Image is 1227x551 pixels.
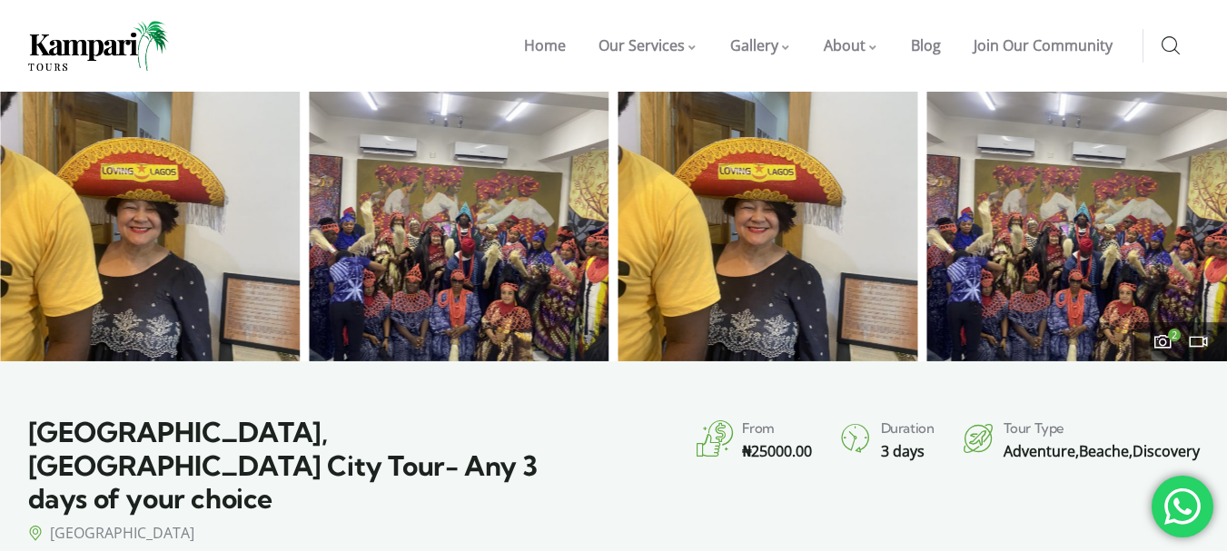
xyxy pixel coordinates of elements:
span: ₦ [742,441,751,461]
a: 2 [1153,334,1177,354]
div: 2 / 2 [309,92,609,361]
div: 1 / 2 [618,92,918,361]
div: 3 days [881,438,935,465]
span: [GEOGRAPHIC_DATA] [50,523,194,543]
h4: From [742,420,812,437]
img: Nike art gallery, Lagos Nigeria [309,92,609,361]
span: About [824,35,866,55]
div: , , [1004,438,1200,465]
img: Home [28,21,169,71]
span: Home [524,35,566,55]
span: Our Services [599,35,685,55]
span: Gallery [730,35,778,55]
span: Join Our Community [974,35,1113,55]
span: 25000.00 [742,441,812,461]
img: Lagos Nigeria City Tour [618,92,918,361]
div: 2 / 2 [927,92,1227,361]
a: Beache [1079,441,1129,461]
div: 'Tour [1152,476,1213,537]
a: Adventure [1004,441,1075,461]
h4: Tour Type [1004,420,1200,437]
h4: Duration [881,420,935,437]
img: Nike art gallery, Lagos Nigeria [927,92,1227,361]
span: 2 [1168,329,1181,341]
a: Discovery [1133,441,1200,461]
span: [GEOGRAPHIC_DATA], [GEOGRAPHIC_DATA] City Tour- Any 3 days of your choice [28,415,538,516]
span: Blog [911,35,941,55]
